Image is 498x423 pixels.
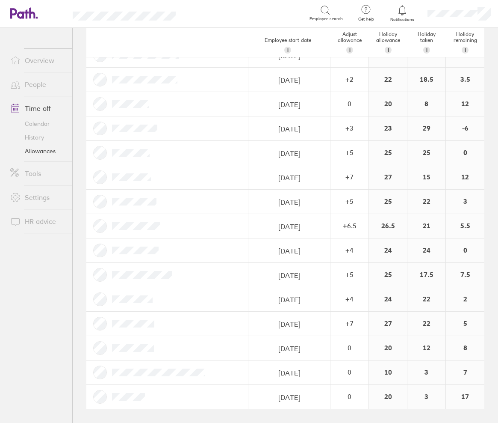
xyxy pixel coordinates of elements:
div: + 7 [331,319,368,327]
span: i [426,47,427,54]
div: + 5 [331,51,368,59]
span: Notifications [389,17,416,22]
div: 0 [331,393,368,400]
div: 24 [369,287,407,311]
div: 3.5 [446,68,484,92]
input: dd/mm/yyyy [249,92,330,116]
div: 3 [446,190,484,214]
span: i [465,47,466,54]
div: 8 [407,92,445,116]
a: Time off [3,100,72,117]
div: 24 [407,238,445,262]
a: Overview [3,52,72,69]
span: i [349,47,351,54]
input: dd/mm/yyyy [249,337,330,360]
div: 20 [369,336,407,360]
div: 18.5 [407,68,445,92]
div: 25 [369,263,407,287]
span: i [287,47,289,54]
div: 27 [369,165,407,189]
div: 21 [407,214,445,238]
div: 7.5 [446,263,484,287]
input: dd/mm/yyyy [249,166,330,190]
a: People [3,76,72,93]
input: dd/mm/yyyy [249,190,330,214]
div: 25 [407,141,445,165]
span: i [388,47,389,54]
a: Allowances [3,144,72,158]
div: + 4 [331,246,368,254]
div: + 5 [331,271,368,278]
div: + 4 [331,295,368,303]
div: + 5 [331,197,368,205]
div: 0 [446,238,484,262]
a: Calendar [3,117,72,131]
div: 12 [407,336,445,360]
input: dd/mm/yyyy [249,141,330,165]
div: 0 [446,141,484,165]
div: 25 [369,190,407,214]
div: Employee start date [245,34,330,57]
input: dd/mm/yyyy [249,385,330,409]
div: 0 [331,368,368,376]
div: 7 [446,360,484,384]
div: Holiday taken [407,28,446,57]
div: 8 [446,336,484,360]
input: dd/mm/yyyy [249,117,330,141]
div: 24 [369,238,407,262]
div: + 5 [331,149,368,156]
div: 10 [369,360,407,384]
div: Holiday allowance [369,28,407,57]
div: 5.5 [446,214,484,238]
input: dd/mm/yyyy [249,239,330,263]
div: 12 [446,165,484,189]
div: 23 [369,116,407,140]
input: dd/mm/yyyy [249,312,330,336]
span: Get help [352,17,380,22]
input: dd/mm/yyyy [249,68,330,92]
div: 12 [446,92,484,116]
div: 3 [407,360,445,384]
a: Settings [3,189,72,206]
a: Notifications [389,4,416,22]
div: Search [199,9,221,17]
div: 20 [369,92,407,116]
div: 0 [331,100,368,107]
div: 27 [369,312,407,336]
div: 15 [407,165,445,189]
div: Adjust allowance [330,28,369,57]
div: 3 [407,385,445,409]
div: 2 [446,287,484,311]
div: 29 [407,116,445,140]
div: 17.5 [407,263,445,287]
div: -6 [446,116,484,140]
a: Tools [3,165,72,182]
input: dd/mm/yyyy [249,361,330,385]
div: + 6.5 [331,222,368,229]
div: + 3 [331,124,368,132]
div: 20 [369,385,407,409]
div: + 2 [331,75,368,83]
div: Holiday remaining [446,28,484,57]
input: dd/mm/yyyy [249,288,330,312]
div: + 7 [331,173,368,181]
div: 0 [331,344,368,352]
span: Employee search [309,16,343,21]
a: History [3,131,72,144]
div: 17 [446,385,484,409]
div: 22 [407,312,445,336]
div: 26.5 [369,214,407,238]
div: 22 [407,190,445,214]
div: 25 [369,141,407,165]
input: dd/mm/yyyy [249,263,330,287]
a: HR advice [3,213,72,230]
div: 22 [369,68,407,92]
input: dd/mm/yyyy [249,214,330,238]
div: 22 [407,287,445,311]
div: 5 [446,312,484,336]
